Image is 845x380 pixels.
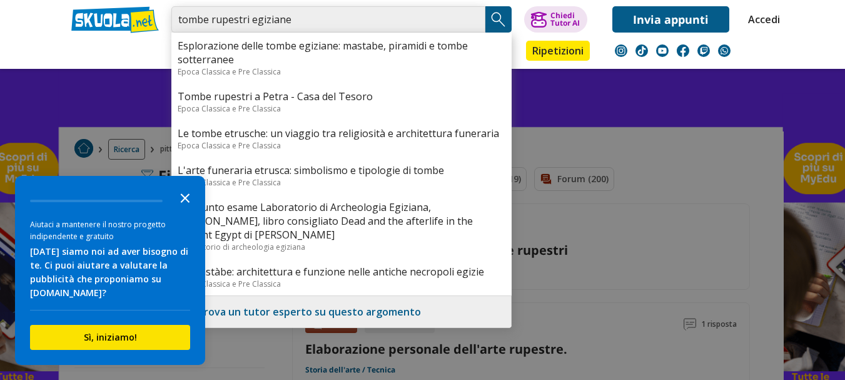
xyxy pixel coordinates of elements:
[168,41,225,63] a: Appunti
[30,325,190,350] button: Sì, iniziamo!
[615,44,627,57] img: instagram
[15,176,205,365] div: Survey
[178,163,505,177] a: L'arte funeraria etrusca: simbolismo e tipologie di tombe
[635,44,648,57] img: tiktok
[178,177,505,188] div: Epoca Classica e Pre Classica
[178,39,505,66] a: Esplorazione delle tombe egiziane: mastabe, piramidi e tombe sotterranee
[30,245,190,300] div: [DATE] siamo noi ad aver bisogno di te. Ci puoi aiutare a valutare la pubblicità che proponiamo s...
[524,6,587,33] button: ChiediTutor AI
[178,126,505,140] a: Le tombe etrusche: un viaggio tra religiosità e architettura funeraria
[612,6,729,33] a: Invia appunti
[178,242,505,252] div: Laboratorio di archeologia egiziana
[178,90,505,103] a: Tombe rupestri a Petra - Casa del Tesoro
[178,200,505,242] a: Riassunto esame Laboratorio di Archeologia Egiziana, [PERSON_NAME], libro consigliato Dead and th...
[526,41,590,61] a: Ripetizioni
[178,66,505,77] div: Epoca Classica e Pre Classica
[197,305,421,319] a: Trova un tutor esperto su questo argomento
[485,6,512,33] button: Search Button
[178,265,505,279] a: Le mastàbe: architettura e funzione nelle antiche necropoli egizie
[173,185,198,210] button: Close the survey
[178,279,505,289] div: Epoca Classica e Pre Classica
[178,103,505,114] div: Epoca Classica e Pre Classica
[550,12,580,27] div: Chiedi Tutor AI
[178,140,505,151] div: Epoca Classica e Pre Classica
[30,218,190,242] div: Aiutaci a mantenere il nostro progetto indipendente e gratuito
[677,44,689,57] img: facebook
[697,44,710,57] img: twitch
[489,10,508,29] img: Cerca appunti, riassunti o versioni
[656,44,669,57] img: youtube
[171,6,485,33] input: Cerca appunti, riassunti o versioni
[718,44,731,57] img: WhatsApp
[748,6,774,33] a: Accedi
